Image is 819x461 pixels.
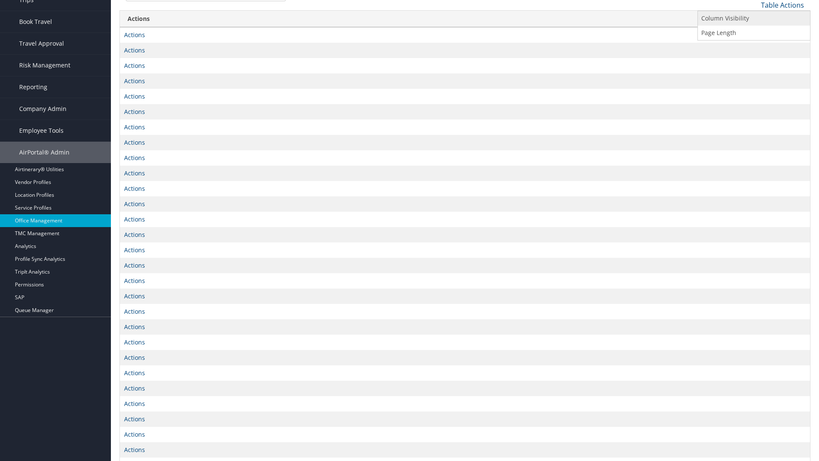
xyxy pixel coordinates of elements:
span: AirPortal® Admin [19,142,70,163]
span: Employee Tools [19,120,64,141]
span: Book Travel [19,11,52,32]
span: Reporting [19,76,47,98]
span: Company Admin [19,98,67,120]
a: Column Visibility [698,11,810,26]
a: Page Length [698,26,810,40]
span: Travel Approval [19,33,64,54]
span: Risk Management [19,55,70,76]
